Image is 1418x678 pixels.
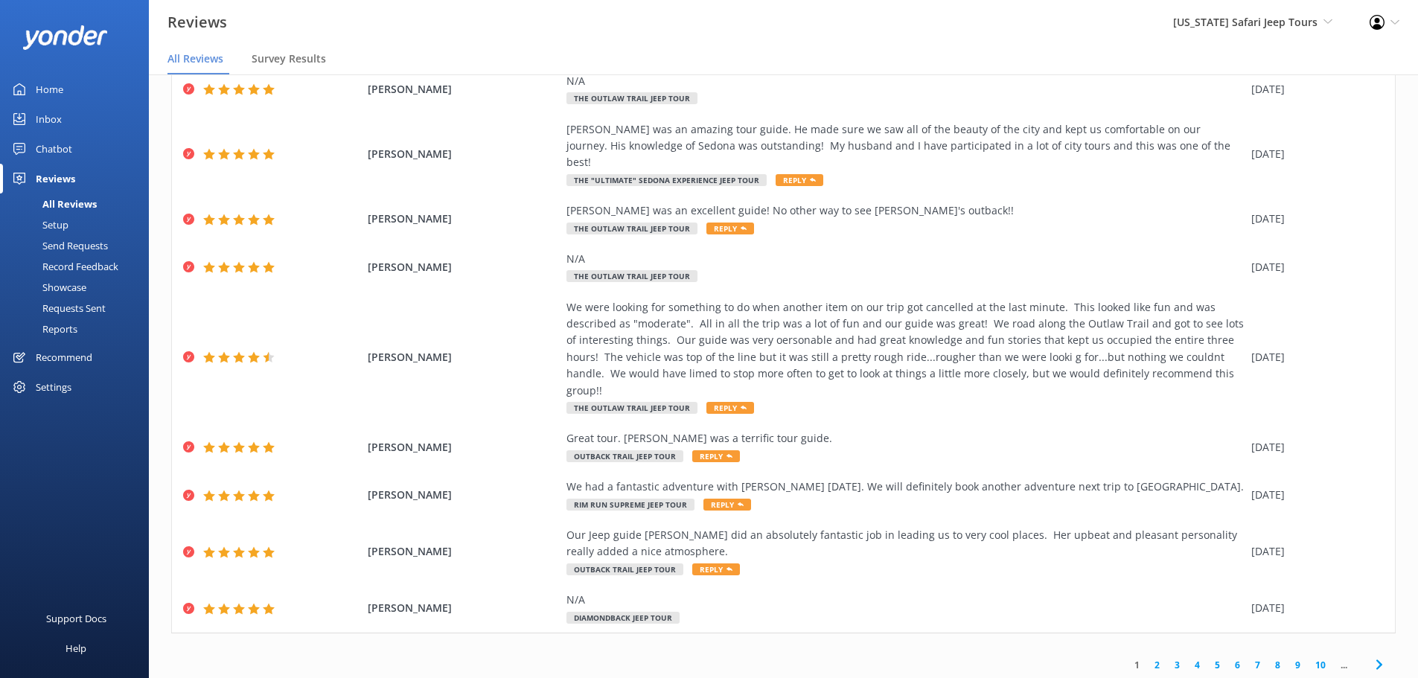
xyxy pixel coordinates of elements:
div: [DATE] [1251,211,1376,227]
span: ... [1333,658,1355,672]
div: Chatbot [36,134,72,164]
div: Great tour. [PERSON_NAME] was a terrific tour guide. [566,430,1244,447]
a: 5 [1207,658,1227,672]
div: Support Docs [46,604,106,633]
span: The "Ultimate" Sedona Experience Jeep Tour [566,174,767,186]
span: [PERSON_NAME] [368,600,560,616]
span: Reply [692,450,740,462]
img: yonder-white-logo.png [22,25,108,50]
div: Inbox [36,104,62,134]
div: N/A [566,73,1244,89]
a: All Reviews [9,194,149,214]
span: [PERSON_NAME] [368,439,560,455]
div: [PERSON_NAME] was an excellent guide! No other way to see [PERSON_NAME]'s outback!! [566,202,1244,219]
div: All Reviews [9,194,97,214]
span: Diamondback Jeep Tour [566,612,680,624]
span: Reply [692,563,740,575]
span: The Outlaw Trail Jeep Tour [566,270,697,282]
span: Reply [706,223,754,234]
span: Outback Trail Jeep Tour [566,450,683,462]
div: Home [36,74,63,104]
div: Showcase [9,277,86,298]
a: Record Feedback [9,256,149,277]
span: [PERSON_NAME] [368,349,560,365]
div: Send Requests [9,235,108,256]
a: 1 [1127,658,1147,672]
div: N/A [566,592,1244,608]
span: Reply [703,499,751,511]
div: [DATE] [1251,81,1376,97]
div: Help [66,633,86,663]
div: [DATE] [1251,439,1376,455]
a: Send Requests [9,235,149,256]
a: 7 [1248,658,1268,672]
span: [PERSON_NAME] [368,487,560,503]
a: Requests Sent [9,298,149,319]
span: Reply [776,174,823,186]
div: [DATE] [1251,146,1376,162]
span: [PERSON_NAME] [368,81,560,97]
span: All Reviews [167,51,223,66]
span: [PERSON_NAME] [368,211,560,227]
div: [DATE] [1251,543,1376,560]
a: 3 [1167,658,1187,672]
div: Setup [9,214,68,235]
div: Requests Sent [9,298,106,319]
a: Showcase [9,277,149,298]
span: Outback Trail Jeep Tour [566,563,683,575]
span: [PERSON_NAME] [368,543,560,560]
div: We were looking for something to do when another item on our trip got cancelled at the last minut... [566,299,1244,399]
div: We had a fantastic adventure with [PERSON_NAME] [DATE]. We will definitely book another adventure... [566,479,1244,495]
a: Setup [9,214,149,235]
div: [PERSON_NAME] was an amazing tour guide. He made sure we saw all of the beauty of the city and ke... [566,121,1244,171]
h3: Reviews [167,10,227,34]
div: Settings [36,372,71,402]
div: [DATE] [1251,259,1376,275]
div: N/A [566,251,1244,267]
span: [PERSON_NAME] [368,259,560,275]
span: [PERSON_NAME] [368,146,560,162]
div: [DATE] [1251,487,1376,503]
span: The Outlaw Trail Jeep Tour [566,402,697,414]
div: Reviews [36,164,75,194]
a: 9 [1288,658,1308,672]
div: [DATE] [1251,349,1376,365]
span: Rim Run Supreme Jeep Tour [566,499,694,511]
div: [DATE] [1251,600,1376,616]
a: 6 [1227,658,1248,672]
a: 10 [1308,658,1333,672]
span: The Outlaw Trail Jeep Tour [566,92,697,104]
div: Record Feedback [9,256,118,277]
a: 8 [1268,658,1288,672]
span: The Outlaw Trail Jeep Tour [566,223,697,234]
a: 4 [1187,658,1207,672]
div: Recommend [36,342,92,372]
span: [US_STATE] Safari Jeep Tours [1173,15,1318,29]
span: Reply [706,402,754,414]
a: Reports [9,319,149,339]
a: 2 [1147,658,1167,672]
div: Our Jeep guide [PERSON_NAME] did an absolutely fantastic job in leading us to very cool places. H... [566,527,1244,560]
div: Reports [9,319,77,339]
span: Survey Results [252,51,326,66]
